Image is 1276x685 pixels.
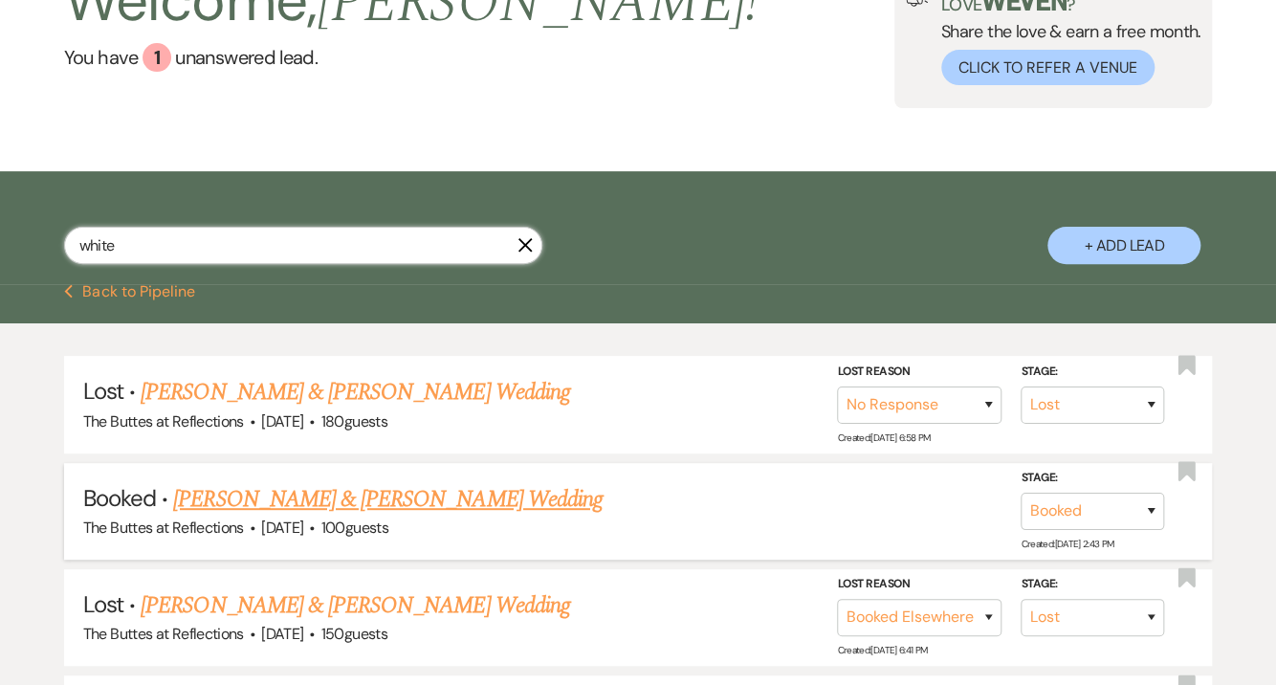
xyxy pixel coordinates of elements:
[64,227,542,264] input: Search by name, event date, email address or phone number
[141,588,569,623] a: [PERSON_NAME] & [PERSON_NAME] Wedding
[64,284,195,299] button: Back to Pipeline
[837,644,927,656] span: Created: [DATE] 6:41 PM
[173,482,602,517] a: [PERSON_NAME] & [PERSON_NAME] Wedding
[261,624,303,644] span: [DATE]
[143,43,171,72] div: 1
[837,574,1001,595] label: Lost Reason
[941,50,1155,85] button: Click to Refer a Venue
[837,431,930,443] span: Created: [DATE] 6:58 PM
[83,589,123,619] span: Lost
[83,376,123,406] span: Lost
[1021,538,1113,550] span: Created: [DATE] 2:43 PM
[141,375,569,409] a: [PERSON_NAME] & [PERSON_NAME] Wedding
[1021,362,1164,383] label: Stage:
[83,483,156,513] span: Booked
[1021,574,1164,595] label: Stage:
[261,518,303,538] span: [DATE]
[321,518,388,538] span: 100 guests
[837,362,1001,383] label: Lost Reason
[83,411,244,431] span: The Buttes at Reflections
[321,411,387,431] span: 180 guests
[83,518,244,538] span: The Buttes at Reflections
[321,624,387,644] span: 150 guests
[261,411,303,431] span: [DATE]
[1047,227,1200,264] button: + Add Lead
[64,43,759,72] a: You have 1 unanswered lead.
[83,624,244,644] span: The Buttes at Reflections
[1021,468,1164,489] label: Stage:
